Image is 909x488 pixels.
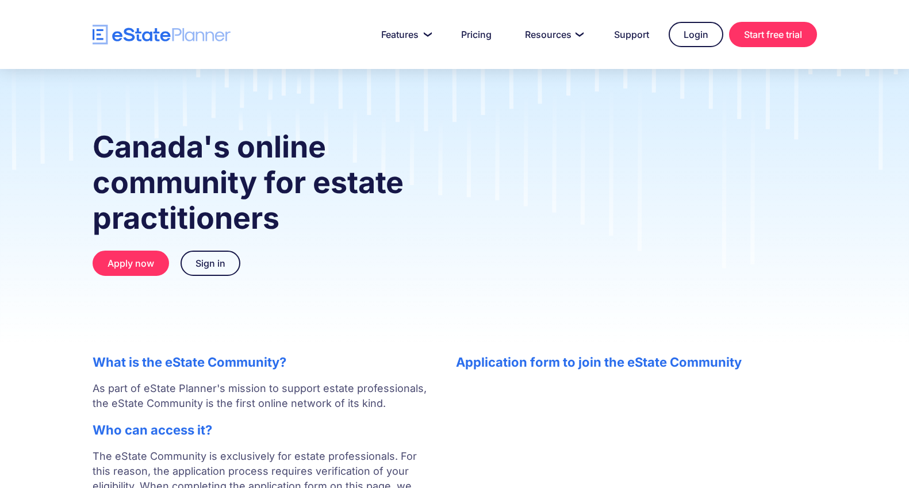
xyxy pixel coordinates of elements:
a: Support [600,23,663,46]
h2: Who can access it? [93,422,433,437]
h2: What is the eState Community? [93,355,433,370]
p: As part of eState Planner's mission to support estate professionals, the eState Community is the ... [93,381,433,411]
a: Resources [511,23,595,46]
a: Start free trial [729,22,817,47]
a: Pricing [447,23,505,46]
a: Login [669,22,723,47]
h2: Application form to join the eState Community [456,355,817,370]
a: Sign in [181,251,240,276]
strong: Canada's online community for estate practitioners [93,129,404,236]
a: home [93,25,231,45]
a: Apply now [93,251,169,276]
a: Features [367,23,442,46]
